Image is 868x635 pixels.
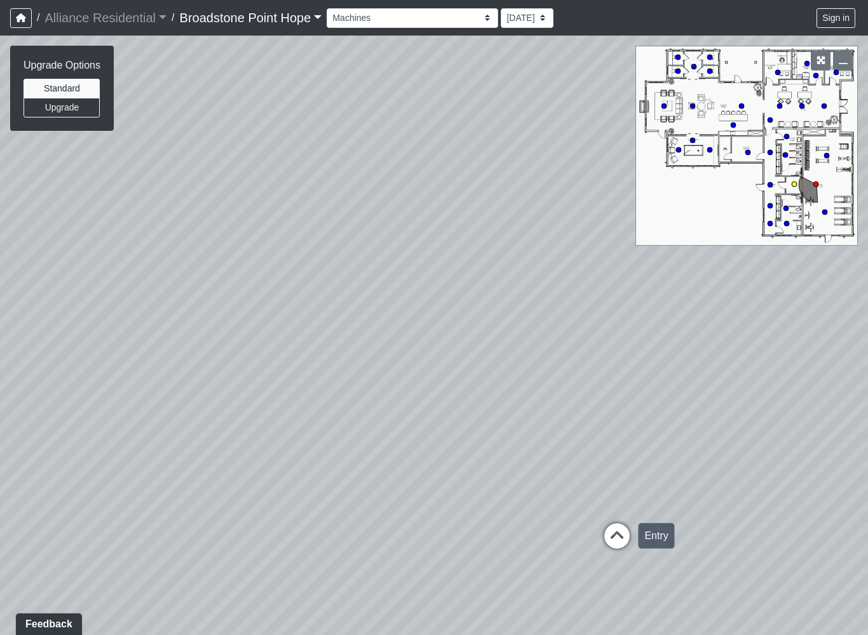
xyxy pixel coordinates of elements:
span: / [166,5,179,30]
button: Sign in [817,8,855,28]
div: Entry [638,523,674,549]
h6: Upgrade Options [24,59,100,71]
button: Standard [24,79,100,98]
span: / [32,5,44,30]
button: Upgrade [24,98,100,117]
a: Alliance Residential [44,5,166,30]
iframe: Ybug feedback widget [10,610,88,635]
a: Broadstone Point Hope [180,5,322,30]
